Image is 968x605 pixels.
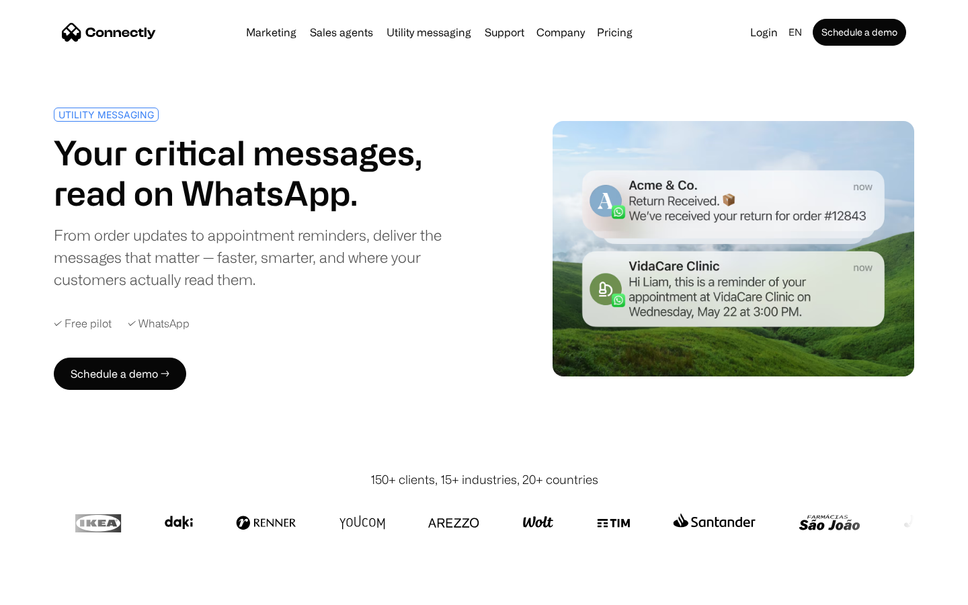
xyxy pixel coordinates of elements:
a: Login [745,23,783,42]
div: From order updates to appointment reminders, deliver the messages that matter — faster, smarter, ... [54,224,479,290]
div: 150+ clients, 15+ industries, 20+ countries [370,471,598,489]
div: UTILITY MESSAGING [58,110,154,120]
a: Marketing [241,27,302,38]
div: ✓ WhatsApp [128,317,190,330]
a: Utility messaging [381,27,477,38]
ul: Language list [27,581,81,600]
div: Company [536,23,585,42]
a: Support [479,27,530,38]
div: en [789,23,802,42]
a: Sales agents [305,27,378,38]
div: ✓ Free pilot [54,317,112,330]
aside: Language selected: English [13,580,81,600]
a: Pricing [592,27,638,38]
h1: Your critical messages, read on WhatsApp. [54,132,479,213]
a: Schedule a demo [813,19,906,46]
a: Schedule a demo → [54,358,186,390]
